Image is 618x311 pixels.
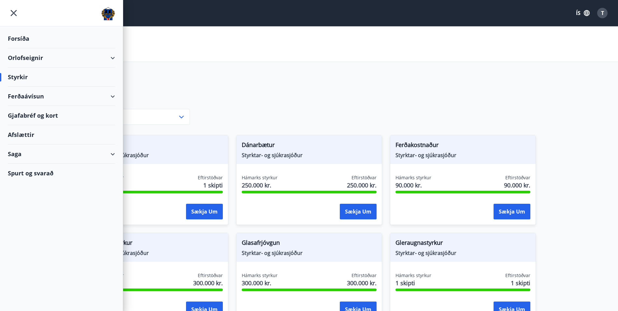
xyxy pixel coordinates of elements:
span: Eftirstöðvar [505,174,530,181]
span: Styrktar- og sjúkrasjóður [242,249,377,257]
span: Styrktar- og sjúkrasjóður [88,152,223,159]
span: T [601,9,604,17]
span: Hámarks styrkur [395,272,431,279]
span: 300.000 kr. [242,279,278,287]
div: Gjafabréf og kort [8,106,115,125]
button: ÍS [572,7,593,19]
button: Sækja um [494,204,530,219]
span: Eftirstöðvar [198,272,223,279]
span: Eftirstöðvar [505,272,530,279]
span: Eftirstöðvar [352,174,377,181]
div: Saga [8,144,115,164]
span: Ferðakostnaður [395,141,530,152]
span: 1 skipti [395,279,431,287]
span: 1 skipti [511,279,530,287]
span: 1 skipti [203,181,223,189]
span: Hámarks styrkur [242,272,278,279]
span: Styrktar- og sjúkrasjóður [395,249,530,257]
label: Flokkur [82,101,190,108]
span: 300.000 kr. [193,279,223,287]
span: Glasafrjóvgun [242,238,377,249]
div: Spurt og svarað [8,164,115,183]
div: Orlofseignir [8,48,115,67]
span: 90.000 kr. [395,181,431,189]
span: 250.000 kr. [242,181,278,189]
button: Sækja um [186,204,223,219]
span: Styrktar- og sjúkrasjóður [242,152,377,159]
div: Forsíða [8,29,115,48]
button: menu [8,7,20,19]
span: Eftirstöðvar [198,174,223,181]
span: Augnaðgerð [88,141,223,152]
span: Fæðingarstyrkur [88,238,223,249]
button: T [595,5,610,21]
span: Hámarks styrkur [395,174,431,181]
div: Ferðaávísun [8,87,115,106]
span: Gleraugnastyrkur [395,238,530,249]
button: Sækja um [340,204,377,219]
img: union_logo [101,7,115,20]
span: 300.000 kr. [347,279,377,287]
span: Styrktar- og sjúkrasjóður [395,152,530,159]
div: Styrkir [8,67,115,87]
span: Eftirstöðvar [352,272,377,279]
span: 250.000 kr. [347,181,377,189]
span: 90.000 kr. [504,181,530,189]
div: Afslættir [8,125,115,144]
span: Styrktar- og sjúkrasjóður [88,249,223,257]
span: Hámarks styrkur [242,174,278,181]
span: Dánarbætur [242,141,377,152]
